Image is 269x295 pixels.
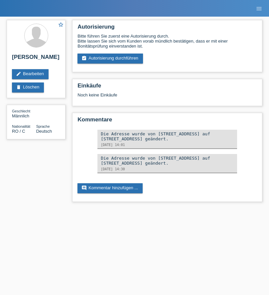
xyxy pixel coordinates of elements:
a: star_border [58,22,64,29]
div: [DATE] 14:30 [101,167,234,171]
div: [DATE] 14:01 [101,143,234,147]
a: assignment_turned_inAutorisierung durchführen [77,54,143,64]
i: delete [16,84,21,90]
div: Die Adresse wurde von [STREET_ADDRESS] auf [STREET_ADDRESS] geändert. [101,131,234,141]
div: Männlich [12,108,36,118]
a: menu [252,6,266,10]
span: Deutsch [36,129,52,134]
i: assignment_turned_in [81,56,87,61]
a: deleteLöschen [12,82,44,92]
i: edit [16,71,21,76]
h2: Autorisierung [77,24,257,34]
a: editBearbeiten [12,69,49,79]
div: Die Adresse wurde von [STREET_ADDRESS] auf [STREET_ADDRESS] geändert. [101,156,234,166]
div: Bitte führen Sie zuerst eine Autorisierung durch. Bitte lassen Sie sich vom Kunden vorab mündlich... [77,34,257,49]
h2: Kommentare [77,116,257,126]
h2: Einkäufe [77,82,257,92]
span: Nationalität [12,124,30,128]
i: comment [81,185,87,191]
h2: [PERSON_NAME] [12,54,60,64]
a: commentKommentar hinzufügen ... [77,183,143,193]
i: star_border [58,22,64,28]
span: Sprache [36,124,50,128]
i: menu [256,5,262,12]
span: Geschlecht [12,109,30,113]
span: Rumänien / C / 10.04.2021 [12,129,25,134]
div: Noch keine Einkäufe [77,92,257,102]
